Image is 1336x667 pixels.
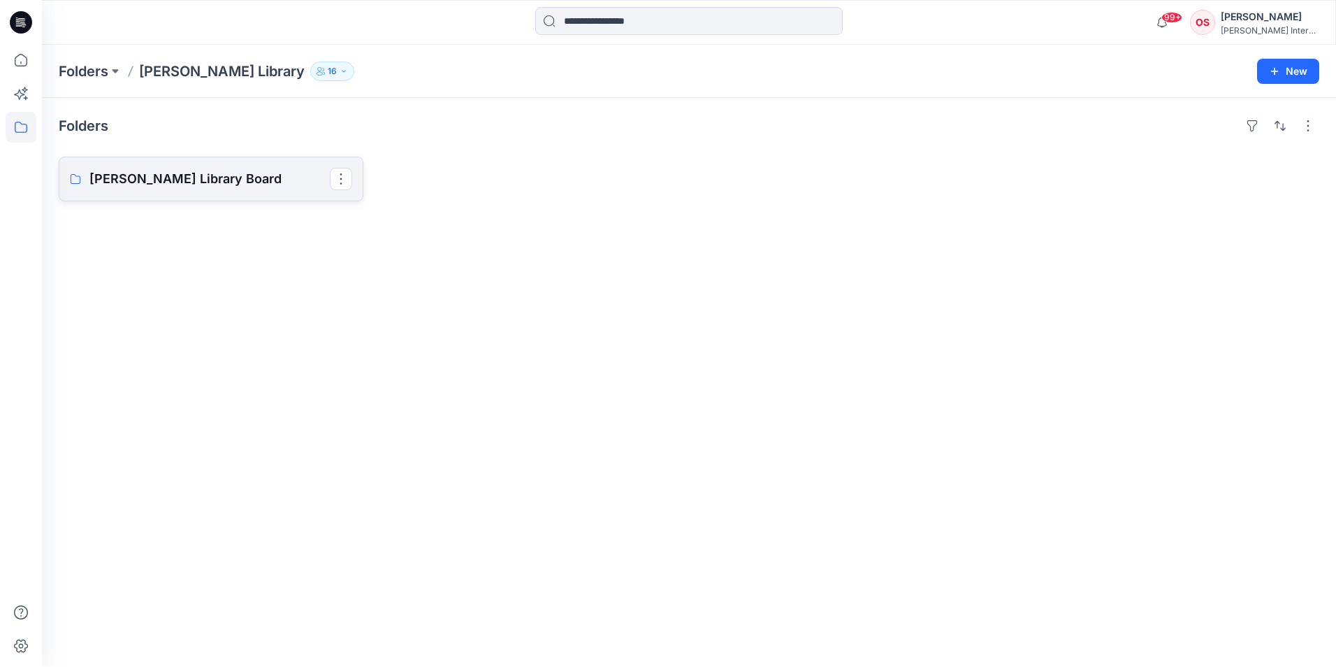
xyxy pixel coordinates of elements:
a: [PERSON_NAME] Library Board [59,157,363,201]
p: [PERSON_NAME] Library Board [89,169,330,189]
a: Folders [59,62,108,81]
button: 16 [310,62,354,81]
div: OS [1190,10,1215,35]
span: 99+ [1161,12,1182,23]
button: New [1257,59,1319,84]
h4: Folders [59,117,108,134]
div: [PERSON_NAME] [1221,8,1319,25]
p: 16 [328,64,337,79]
p: [PERSON_NAME] Library [139,62,305,81]
div: [PERSON_NAME] International [1221,25,1319,36]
